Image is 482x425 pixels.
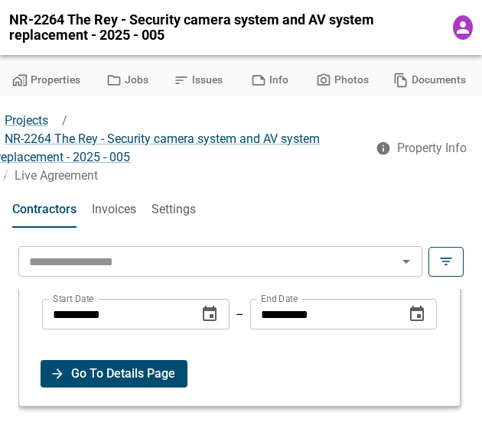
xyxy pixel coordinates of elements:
button: Go To Details Page [41,360,187,388]
span: Go To Details Page [71,360,175,388]
a: Projects [5,113,48,128]
label: Start Date [53,292,93,305]
button: Open [396,251,417,272]
span: NR-2264 The Rey - Security camera system and AV system replacement - 2025 - 005 [9,12,435,43]
p: – [236,306,244,323]
span: Live Agreement [15,168,98,183]
span: / [62,113,67,128]
span: Settings [151,202,196,217]
span: Property Info [397,141,467,156]
span: Invoices [92,202,136,217]
label: End Date [261,292,298,305]
span: Contractors [12,202,77,217]
button: Property Info [366,135,479,162]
